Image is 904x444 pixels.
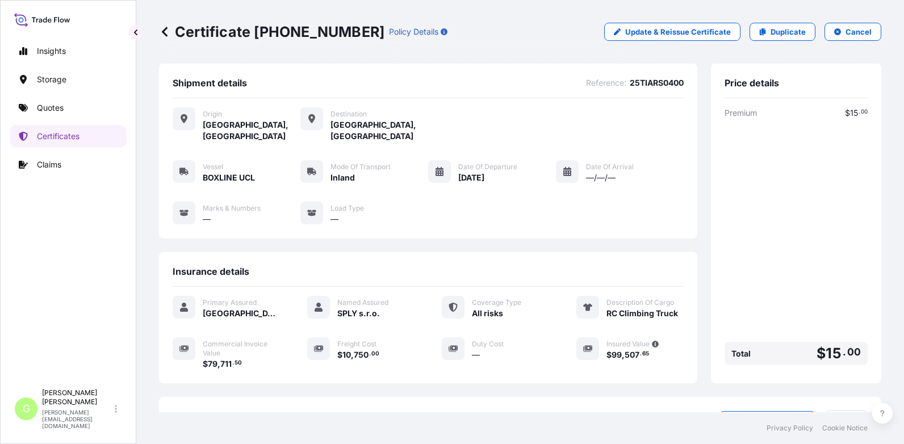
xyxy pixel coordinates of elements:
p: Claims [37,159,61,170]
p: Duplicate [771,26,806,37]
span: Date of Departure [458,162,517,171]
span: [DATE] [458,172,484,183]
span: Total [731,348,751,359]
span: Insurance details [173,266,249,277]
a: Claims [10,153,127,176]
span: Origin [203,110,222,119]
span: [GEOGRAPHIC_DATA], [GEOGRAPHIC_DATA] [330,119,428,142]
span: Named Assured [337,298,388,307]
a: Duplicate [750,23,815,41]
span: Freight Cost [337,340,376,349]
span: $ [337,351,342,359]
span: . [859,110,860,114]
span: , [622,351,625,359]
p: Certificate [PHONE_NUMBER] [159,23,384,41]
span: Duty Cost [472,340,504,349]
span: 65 [642,352,649,356]
span: [GEOGRAPHIC_DATA] [203,308,280,319]
span: Date of Arrival [586,162,634,171]
span: Premium [725,107,757,119]
span: Vessel [203,162,223,171]
a: Quotes [10,97,127,119]
span: 15 [826,346,841,361]
span: RC Climbing Truck [606,308,678,319]
span: Shipment details [173,77,247,89]
span: G [23,403,30,414]
span: 00 [371,352,379,356]
span: . [640,352,642,356]
span: . [369,352,371,356]
p: Cancel [846,26,872,37]
span: . [843,349,846,355]
span: Primary Assured [203,298,257,307]
span: Marks & Numbers [203,204,261,213]
span: —/—/— [586,172,616,183]
button: Cancel [825,23,881,41]
span: $ [817,346,826,361]
span: 00 [847,349,861,355]
span: Mode of Transport [330,162,391,171]
span: Destination [330,110,367,119]
span: Load Type [330,204,364,213]
a: Cookie Notice [822,424,868,433]
span: , [217,360,220,368]
span: $ [845,109,850,117]
span: $ [606,351,612,359]
span: Coverage Type [472,298,521,307]
span: $ [203,360,208,368]
span: Price details [725,77,779,89]
span: 507 [625,351,639,359]
button: Upload Document [719,411,815,429]
span: [GEOGRAPHIC_DATA], [GEOGRAPHIC_DATA] [203,119,300,142]
a: Privacy Policy [767,424,813,433]
span: 750 [354,351,369,359]
p: [PERSON_NAME] [PERSON_NAME] [42,388,112,407]
span: 711 [220,360,232,368]
span: 99 [612,351,622,359]
span: Insured Value [606,340,650,349]
p: Quotes [37,102,64,114]
span: SPLY s.r.o. [337,308,380,319]
p: Update & Reissue Certificate [625,26,731,37]
span: Inland [330,172,355,183]
p: Insights [37,45,66,57]
p: [PERSON_NAME][EMAIL_ADDRESS][DOMAIN_NAME] [42,409,112,429]
span: 25TIARS0400 [630,77,684,89]
p: Storage [37,74,66,85]
span: BOXLINE UCL [203,172,255,183]
a: Certificates [10,125,127,148]
span: Reference : [586,77,626,89]
p: Policy Details [389,26,438,37]
a: Storage [10,68,127,91]
a: Insights [10,40,127,62]
span: , [351,351,354,359]
span: . [232,361,234,365]
a: Update & Reissue Certificate [604,23,740,41]
span: — [472,349,480,361]
span: 50 [235,361,242,365]
span: Description Of Cargo [606,298,674,307]
span: 79 [208,360,217,368]
span: — [330,213,338,225]
span: 15 [850,109,858,117]
span: 10 [342,351,351,359]
span: Commercial Invoice Value [203,340,280,358]
p: Certificates [37,131,79,142]
span: 00 [861,110,868,114]
span: — [203,213,211,225]
span: All risks [472,308,503,319]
